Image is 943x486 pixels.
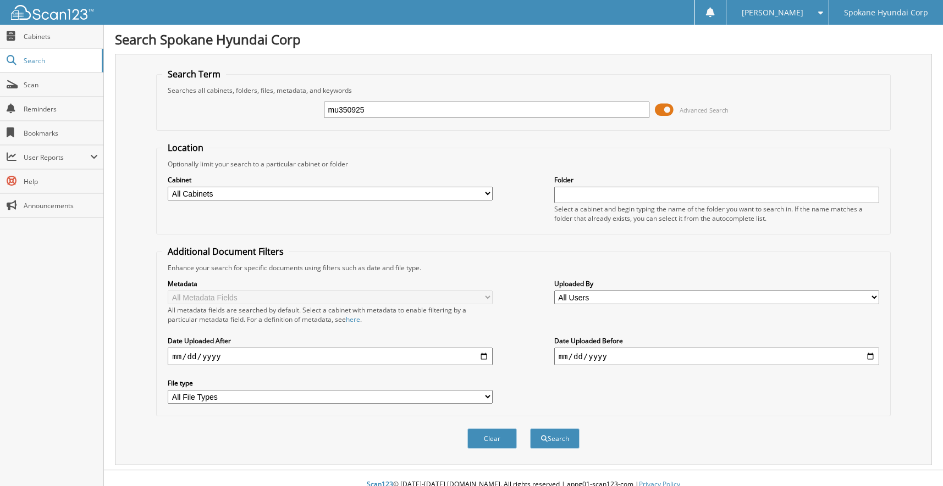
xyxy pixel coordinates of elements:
span: [PERSON_NAME] [742,9,803,16]
label: Metadata [168,279,493,288]
input: end [554,348,879,365]
span: Bookmarks [24,129,98,138]
label: Cabinet [168,175,493,185]
span: Search [24,56,96,65]
span: Reminders [24,104,98,114]
legend: Search Term [162,68,226,80]
div: Select a cabinet and begin typing the name of the folder you want to search in. If the name match... [554,204,879,223]
label: Date Uploaded Before [554,336,879,345]
span: Cabinets [24,32,98,41]
span: Spokane Hyundai Corp [844,9,928,16]
label: Date Uploaded After [168,336,493,345]
span: Help [24,177,98,186]
legend: Location [162,142,209,154]
img: scan123-logo-white.svg [11,5,93,20]
div: Searches all cabinets, folders, files, metadata, and keywords [162,86,884,95]
span: User Reports [24,153,90,162]
span: Scan [24,80,98,90]
div: Enhance your search for specific documents using filters such as date and file type. [162,263,884,272]
button: Clear [467,428,517,449]
input: start [168,348,493,365]
a: here [346,315,360,324]
button: Search [530,428,580,449]
label: Uploaded By [554,279,879,288]
label: File type [168,378,493,388]
iframe: Chat Widget [888,433,943,486]
div: Optionally limit your search to a particular cabinet or folder [162,159,884,169]
legend: Additional Document Filters [162,245,289,258]
span: Announcements [24,201,98,210]
span: Advanced Search [680,106,729,114]
label: Folder [554,175,879,185]
h1: Search Spokane Hyundai Corp [115,30,932,48]
div: All metadata fields are searched by default. Select a cabinet with metadata to enable filtering b... [168,305,493,324]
